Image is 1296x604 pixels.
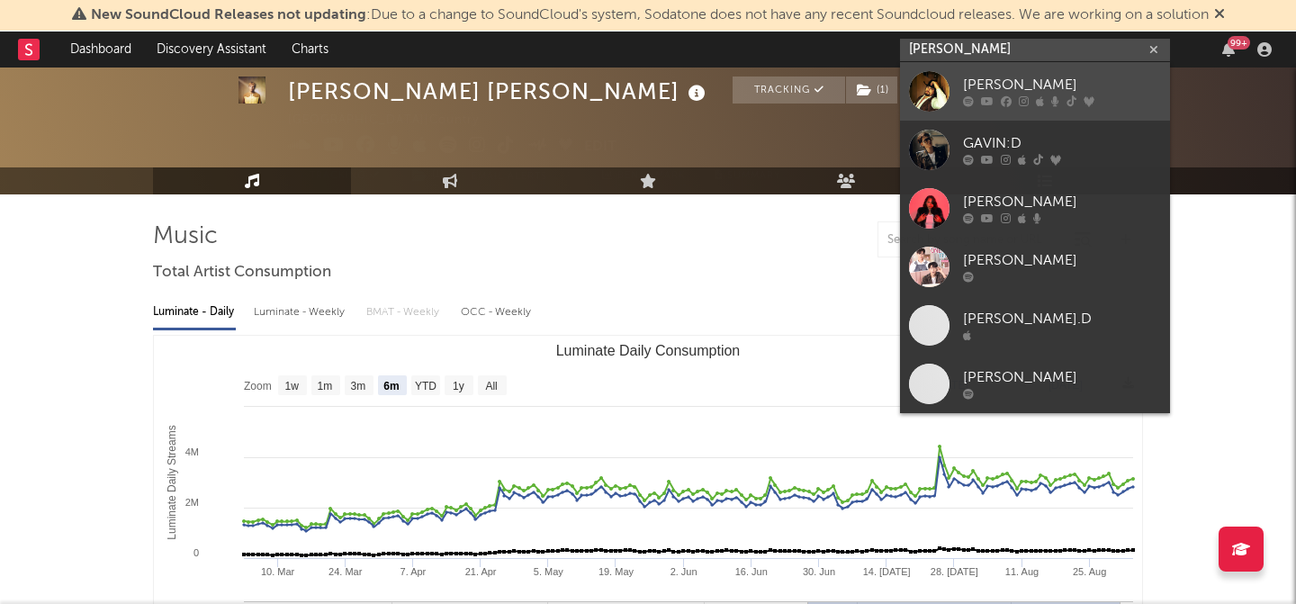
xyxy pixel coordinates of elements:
[288,110,499,131] div: [GEOGRAPHIC_DATA] | Country
[895,81,965,93] span: 297,536
[900,39,1170,61] input: Search for artists
[963,192,1161,213] div: [PERSON_NAME]
[58,32,144,68] a: Dashboard
[244,380,272,392] text: Zoom
[91,8,366,23] span: New SoundCloud Releases not updating
[900,121,1170,179] a: GAVIN:D
[166,425,178,539] text: Luminate Daily Streams
[261,566,295,577] text: 10. Mar
[185,497,199,508] text: 2M
[383,380,399,392] text: 6m
[185,446,199,457] text: 4M
[963,75,1161,96] div: [PERSON_NAME]
[401,162,453,189] button: (1)
[144,32,279,68] a: Discovery Assistant
[556,343,741,358] text: Luminate Daily Consumption
[963,250,1161,272] div: [PERSON_NAME]
[461,297,533,328] div: OCC - Weekly
[1005,566,1039,577] text: 11. Aug
[400,162,454,189] span: ( 1 )
[900,296,1170,355] a: [PERSON_NAME].D
[592,162,696,189] a: Benchmark
[318,380,333,392] text: 1m
[845,77,898,104] span: ( 1 )
[963,367,1161,389] div: [PERSON_NAME]
[193,547,199,558] text: 0
[900,179,1170,238] a: [PERSON_NAME]
[963,309,1161,330] div: [PERSON_NAME].D
[485,380,497,392] text: All
[735,566,768,577] text: 16. Jun
[963,133,1161,155] div: GAVIN:D
[288,77,710,106] div: [PERSON_NAME] [PERSON_NAME]
[254,297,348,328] div: Luminate - Weekly
[900,238,1170,296] a: [PERSON_NAME]
[931,566,978,577] text: 28. [DATE]
[878,233,1068,248] input: Search by song name or URL
[351,380,366,392] text: 3m
[400,566,427,577] text: 7. Apr
[153,262,331,284] span: Total Artist Consumption
[462,162,583,189] button: Email AlertsOff
[863,566,911,577] text: 14. [DATE]
[91,8,1209,23] span: : Due to a change to SoundCloud's system, Sodatone does not have any recent Soundcloud releases. ...
[584,136,616,158] button: Edit
[328,566,363,577] text: 24. Mar
[465,566,497,577] text: 21. Apr
[733,77,845,104] button: Tracking
[288,162,400,189] button: Tracking
[1222,42,1235,57] button: 99+
[803,566,835,577] text: 30. Jun
[1214,8,1225,23] span: Dismiss
[1228,36,1250,50] div: 99 +
[895,105,976,117] span: 1,100,000
[598,566,634,577] text: 19. May
[670,566,697,577] text: 2. Jun
[895,154,1084,166] span: 6,116,253 Monthly Listeners
[900,62,1170,121] a: [PERSON_NAME]
[453,380,464,392] text: 1y
[415,380,436,392] text: YTD
[895,130,951,141] span: 6,706
[705,162,790,189] button: Summary
[617,166,686,187] span: Benchmark
[900,355,1170,413] a: [PERSON_NAME]
[285,380,300,392] text: 1w
[534,566,564,577] text: 5. May
[153,297,236,328] div: Luminate - Daily
[279,32,341,68] a: Charts
[846,77,897,104] button: (1)
[1073,566,1106,577] text: 25. Aug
